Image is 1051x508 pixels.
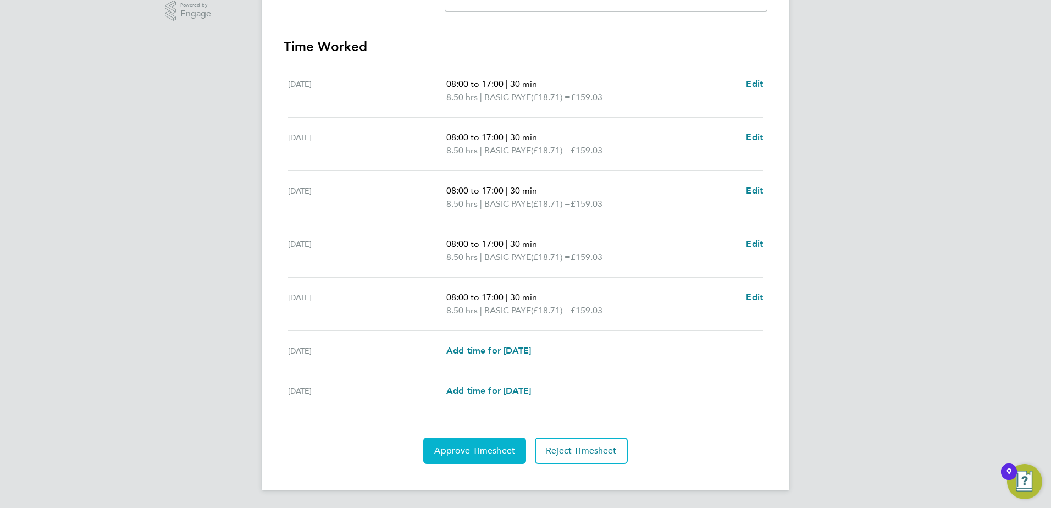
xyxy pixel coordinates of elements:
span: (£18.71) = [531,305,571,316]
span: Edit [746,239,763,249]
span: 8.50 hrs [446,92,478,102]
a: Edit [746,184,763,197]
div: [DATE] [288,184,446,211]
span: £159.03 [571,305,602,316]
span: | [480,305,482,316]
span: £159.03 [571,145,602,156]
span: | [480,92,482,102]
span: 30 min [510,79,537,89]
span: Edit [746,185,763,196]
span: | [480,198,482,209]
span: (£18.71) = [531,198,571,209]
span: | [506,185,508,196]
span: 08:00 to 17:00 [446,79,504,89]
a: Edit [746,131,763,144]
span: 30 min [510,185,537,196]
div: [DATE] [288,291,446,317]
span: 8.50 hrs [446,145,478,156]
div: [DATE] [288,344,446,357]
span: 8.50 hrs [446,305,478,316]
span: £159.03 [571,252,602,262]
span: | [506,239,508,249]
a: Add time for [DATE] [446,344,531,357]
span: BASIC PAYE [484,144,531,157]
div: [DATE] [288,78,446,104]
span: (£18.71) = [531,145,571,156]
button: Reject Timesheet [535,438,628,464]
div: [DATE] [288,238,446,264]
div: 9 [1006,472,1011,486]
span: Edit [746,132,763,142]
a: Edit [746,78,763,91]
span: BASIC PAYE [484,251,531,264]
span: £159.03 [571,92,602,102]
a: Edit [746,291,763,304]
span: Edit [746,79,763,89]
span: | [480,252,482,262]
h3: Time Worked [284,38,767,56]
span: 08:00 to 17:00 [446,239,504,249]
button: Approve Timesheet [423,438,526,464]
span: | [506,79,508,89]
span: Edit [746,292,763,302]
span: 08:00 to 17:00 [446,132,504,142]
button: Open Resource Center, 9 new notifications [1007,464,1042,499]
span: BASIC PAYE [484,197,531,211]
span: Engage [180,9,211,19]
span: 30 min [510,292,537,302]
span: 8.50 hrs [446,198,478,209]
span: (£18.71) = [531,92,571,102]
span: Add time for [DATE] [446,345,531,356]
a: Edit [746,238,763,251]
span: 30 min [510,239,537,249]
span: Reject Timesheet [546,445,617,456]
span: Approve Timesheet [434,445,515,456]
span: | [506,132,508,142]
div: [DATE] [288,384,446,397]
span: 08:00 to 17:00 [446,185,504,196]
span: (£18.71) = [531,252,571,262]
a: Powered byEngage [165,1,212,21]
span: Add time for [DATE] [446,385,531,396]
a: Add time for [DATE] [446,384,531,397]
span: 08:00 to 17:00 [446,292,504,302]
span: Powered by [180,1,211,10]
span: | [480,145,482,156]
span: BASIC PAYE [484,91,531,104]
span: | [506,292,508,302]
span: 8.50 hrs [446,252,478,262]
span: £159.03 [571,198,602,209]
span: 30 min [510,132,537,142]
span: BASIC PAYE [484,304,531,317]
div: [DATE] [288,131,446,157]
